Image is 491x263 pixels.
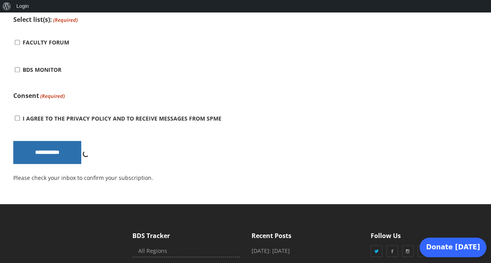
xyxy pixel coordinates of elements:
[371,231,478,240] h5: Follow Us
[252,231,359,240] h5: Recent Posts
[23,56,61,84] label: BDS Monitor
[13,14,78,26] legend: Select list(s):
[132,231,240,240] h5: BDS Tracker
[13,90,65,102] legend: Consent
[23,115,221,122] label: I agree to the privacy policy and to receive messages from SPME
[39,90,65,102] span: (Required)
[52,14,78,26] span: (Required)
[23,29,69,56] label: Faculty Forum
[13,173,350,183] p: Please check your inbox to confirm your subscription.
[252,247,290,254] a: [DATE]: [DATE]
[132,245,240,257] a: All Regions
